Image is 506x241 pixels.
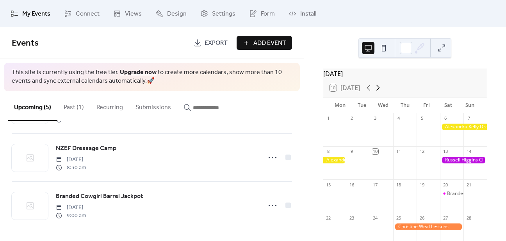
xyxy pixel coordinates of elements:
div: Mon [330,97,351,113]
span: This site is currently using the free tier. to create more calendars, show more than 10 events an... [12,68,292,86]
div: 18 [396,182,401,188]
div: Christine Weal Lessons [393,223,463,230]
div: 16 [349,182,355,188]
div: 26 [419,215,425,221]
span: Design [167,9,187,19]
span: 8:30 am [56,164,86,172]
button: Recurring [90,91,129,120]
span: Add Event [253,39,286,48]
div: 11 [396,149,401,154]
button: Upcoming (5) [8,91,57,121]
span: [DATE] [56,204,86,212]
span: Install [300,9,316,19]
div: 8 [326,149,331,154]
div: 5 [419,115,425,121]
div: 12 [419,149,425,154]
div: Wed [372,97,394,113]
div: 21 [466,182,472,188]
a: NZEF Dressage Camp [56,144,116,154]
div: Alexandra Kelly Dressage Clinic [440,124,487,130]
div: Russell Higgins Clinic [440,157,487,163]
div: 28 [466,215,472,221]
span: My Events [22,9,50,19]
span: Views [125,9,142,19]
button: Past (1) [57,91,90,120]
button: Submissions [129,91,177,120]
div: 1 [326,115,331,121]
div: Sun [459,97,481,113]
div: 2 [349,115,355,121]
div: 10 [372,149,378,154]
a: Connect [58,3,105,24]
a: Views [107,3,148,24]
div: 4 [396,115,401,121]
span: Connect [76,9,100,19]
div: Thu [394,97,416,113]
a: Install [283,3,322,24]
span: NZEF Dressage Camp [56,144,116,153]
div: 22 [326,215,331,221]
div: 15 [326,182,331,188]
span: Branded Cowgirl Barrel Jackpot [56,192,143,201]
a: My Events [5,3,56,24]
div: 23 [349,215,355,221]
span: Events [12,35,39,52]
div: 7 [466,115,472,121]
a: Branded Cowgirl Barrel Jackpot [56,191,143,202]
span: Settings [212,9,235,19]
span: [DATE] [56,156,86,164]
a: Export [188,36,233,50]
div: Fri [416,97,437,113]
a: Form [243,3,281,24]
div: [DATE] [323,69,487,78]
div: 27 [442,215,448,221]
div: Sat [437,97,459,113]
div: 25 [396,215,401,221]
div: 17 [372,182,378,188]
div: Tue [351,97,372,113]
div: 3 [372,115,378,121]
span: Export [205,39,228,48]
span: 9:00 am [56,212,86,220]
div: 19 [419,182,425,188]
div: 20 [442,182,448,188]
div: Branded Cowgirl Barrel Jackpot [440,190,463,197]
div: 9 [349,149,355,154]
div: Alexandra Kelly Dressage Clinic [323,157,347,163]
div: 6 [442,115,448,121]
span: Form [261,9,275,19]
a: Settings [194,3,241,24]
div: 14 [466,149,472,154]
div: 13 [442,149,448,154]
div: 24 [372,215,378,221]
a: Upgrade now [120,66,157,78]
a: Design [150,3,192,24]
button: Add Event [237,36,292,50]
